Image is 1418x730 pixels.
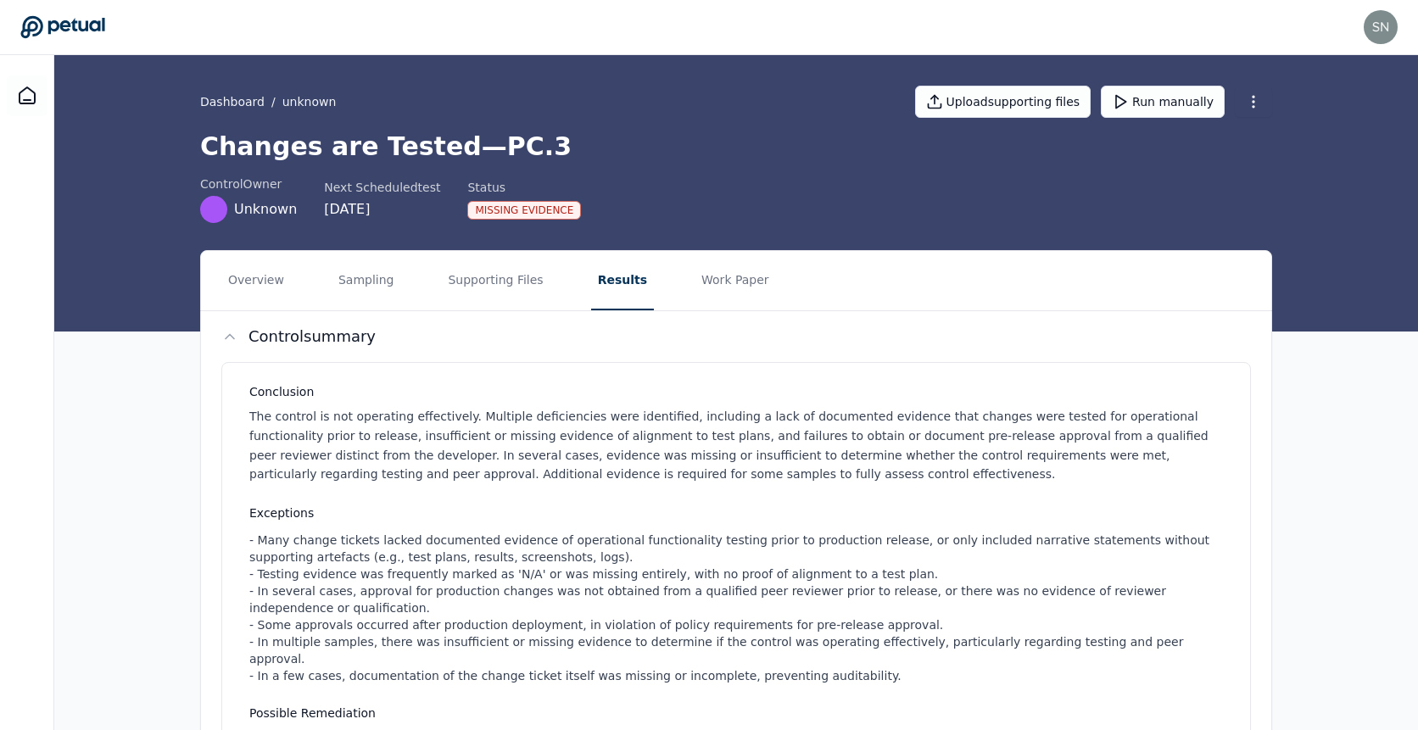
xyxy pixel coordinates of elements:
button: Results [591,251,654,310]
button: unknown [282,93,337,110]
h1: Changes are Tested — PC.3 [200,131,1272,162]
button: Supporting Files [441,251,550,310]
button: Run manually [1101,86,1225,118]
span: Unknown [234,199,297,220]
button: Controlsummary [201,311,1271,362]
button: Work Paper [695,251,776,310]
h3: Conclusion [249,383,1230,400]
h3: Possible Remediation [249,705,1230,722]
button: Overview [221,251,291,310]
img: snir+upstart@petual.ai [1364,10,1398,44]
div: / [200,93,336,110]
div: [DATE] [324,199,440,220]
div: control Owner [200,176,297,192]
div: Missing Evidence [467,201,581,220]
div: Next Scheduled test [324,179,440,196]
div: Status [467,179,581,196]
button: Uploadsupporting files [915,86,1091,118]
a: Dashboard [7,75,47,116]
nav: Tabs [201,251,1271,310]
a: Go to Dashboard [20,15,105,39]
a: Dashboard [200,93,265,110]
div: - Many change tickets lacked documented evidence of operational functionality testing prior to pr... [249,532,1230,684]
button: Sampling [332,251,401,310]
p: The control is not operating effectively. Multiple deficiencies were identified, including a lack... [249,407,1230,484]
h3: Exceptions [249,504,1230,521]
h2: Control summary [248,325,376,348]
